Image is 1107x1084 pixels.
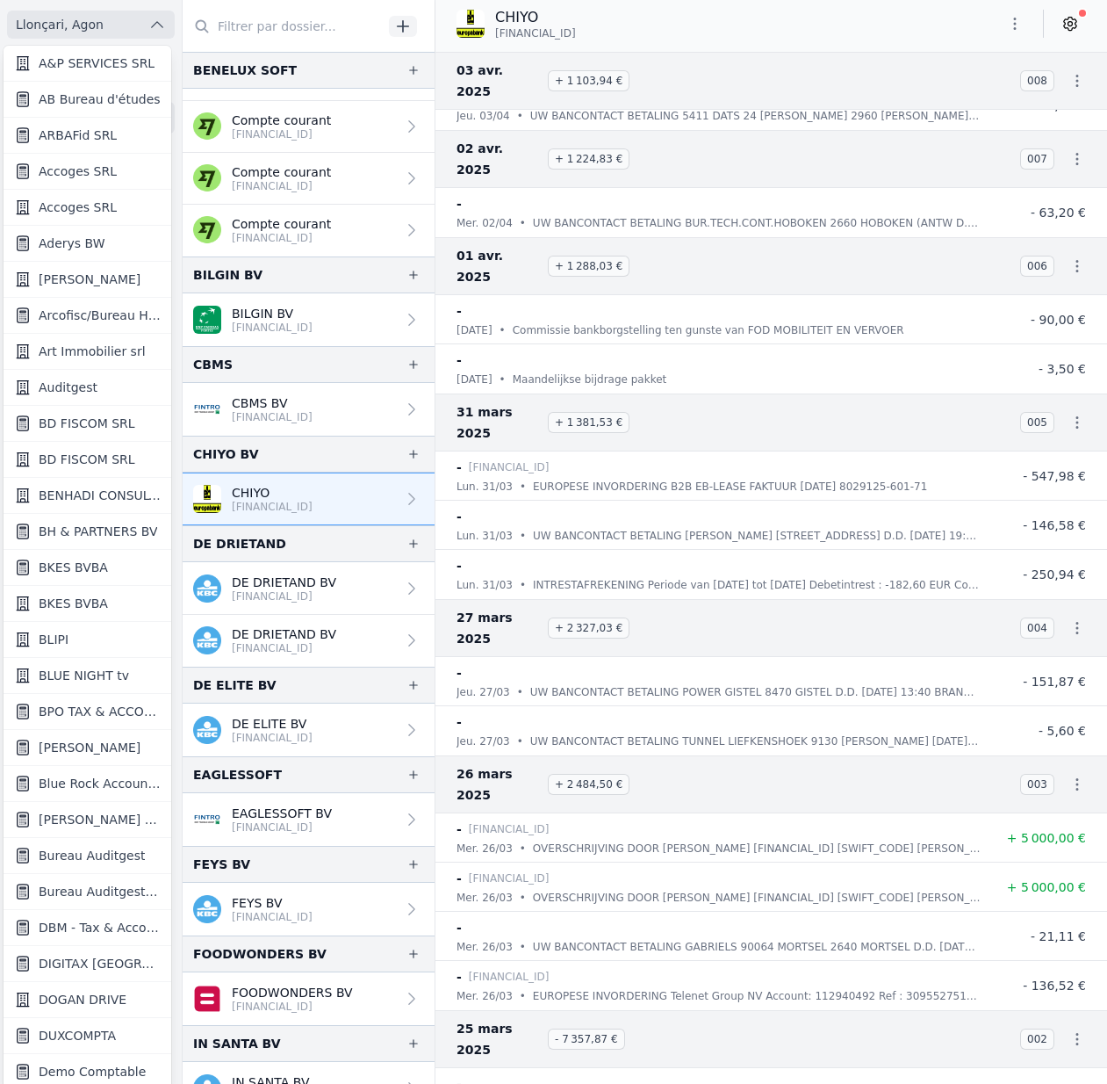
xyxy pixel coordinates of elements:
[39,271,140,288] span: [PERSON_NAME]
[39,54,155,72] span: A&P SERVICES SRL
[39,235,105,252] span: Aderys BW
[39,199,117,216] span: Accoges SRL
[39,415,135,432] span: BD FISCOM SRL
[39,883,161,900] span: Bureau Auditgest - [PERSON_NAME]
[39,523,157,540] span: BH & PARTNERS BV
[39,1063,146,1080] span: Demo Comptable
[39,739,140,756] span: [PERSON_NAME]
[39,595,108,612] span: BKES BVBA
[39,667,129,684] span: BLUE NIGHT tv
[39,919,161,936] span: DBM - Tax & Accounting sprl
[39,991,126,1008] span: DOGAN DRIVE
[39,307,161,324] span: Arcofisc/Bureau Haot
[39,379,97,396] span: Auditgest
[39,631,68,648] span: BLIPI
[39,487,161,504] span: BENHADI CONSULTING SRL
[39,90,161,108] span: AB Bureau d'études
[39,703,161,720] span: BPO TAX & ACCOUNTANCY SRL
[39,343,146,360] span: Art Immobilier srl
[39,847,145,864] span: Bureau Auditgest
[39,163,117,180] span: Accoges SRL
[39,1027,116,1044] span: DUXCOMPTA
[39,955,161,972] span: DIGITAX [GEOGRAPHIC_DATA] SRL
[39,559,108,576] span: BKES BVBA
[39,126,117,144] span: ARBAFid SRL
[39,811,161,828] span: [PERSON_NAME] (Fiduciaire)
[39,451,135,468] span: BD FISCOM SRL
[39,775,161,792] span: Blue Rock Accounting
